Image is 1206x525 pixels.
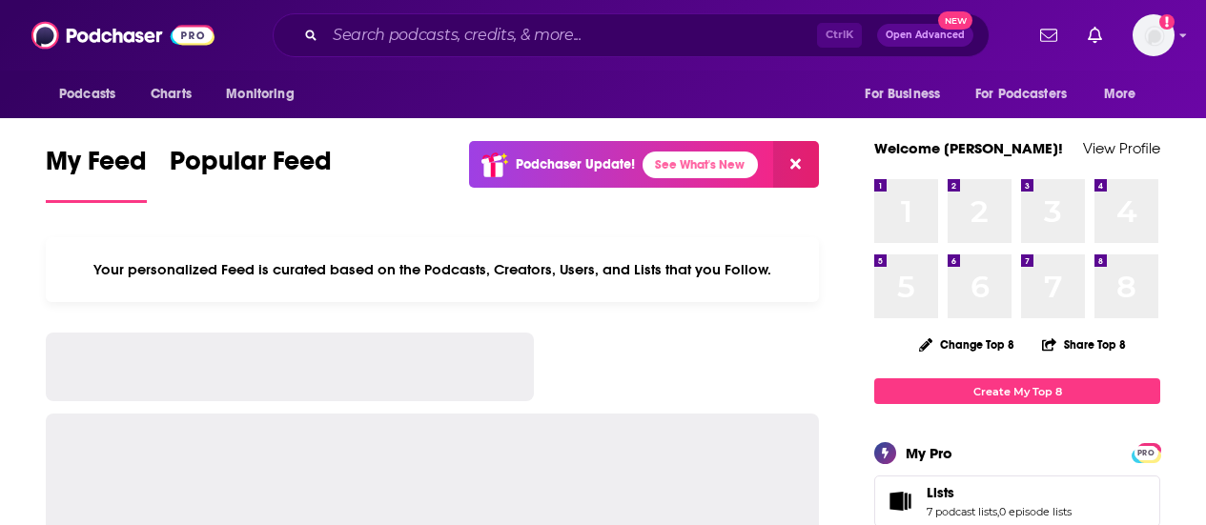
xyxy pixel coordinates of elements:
button: open menu [46,76,140,112]
a: Lists [881,488,919,515]
button: Open AdvancedNew [877,24,973,47]
span: For Business [865,81,940,108]
a: Show notifications dropdown [1032,19,1065,51]
span: Podcasts [59,81,115,108]
span: Lists [927,484,954,501]
span: New [938,11,972,30]
span: Monitoring [226,81,294,108]
button: Change Top 8 [908,333,1026,356]
span: My Feed [46,145,147,189]
span: Charts [151,81,192,108]
svg: Add a profile image [1159,14,1175,30]
span: More [1104,81,1136,108]
a: Show notifications dropdown [1080,19,1110,51]
button: open menu [963,76,1094,112]
a: PRO [1134,445,1157,459]
a: Welcome [PERSON_NAME]! [874,139,1063,157]
a: View Profile [1083,139,1160,157]
p: Podchaser Update! [516,156,635,172]
div: My Pro [906,444,952,462]
img: User Profile [1133,14,1175,56]
span: Logged in as sierra.swanson [1133,14,1175,56]
button: open menu [213,76,318,112]
button: open menu [1091,76,1160,112]
span: PRO [1134,446,1157,460]
div: Search podcasts, credits, & more... [273,13,990,57]
input: Search podcasts, credits, & more... [325,20,817,50]
button: Show profile menu [1133,14,1175,56]
span: , [997,505,999,518]
a: Create My Top 8 [874,378,1160,404]
button: Share Top 8 [1041,326,1127,363]
img: Podchaser - Follow, Share and Rate Podcasts [31,17,215,53]
span: Ctrl K [817,23,862,48]
a: My Feed [46,145,147,203]
a: 0 episode lists [999,505,1072,518]
button: open menu [851,76,964,112]
a: See What's New [643,151,758,178]
span: For Podcasters [975,81,1067,108]
a: Charts [138,76,203,112]
a: 7 podcast lists [927,505,997,518]
a: Popular Feed [170,145,332,203]
a: Lists [927,484,1072,501]
div: Your personalized Feed is curated based on the Podcasts, Creators, Users, and Lists that you Follow. [46,237,819,302]
span: Popular Feed [170,145,332,189]
span: Open Advanced [886,30,965,40]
